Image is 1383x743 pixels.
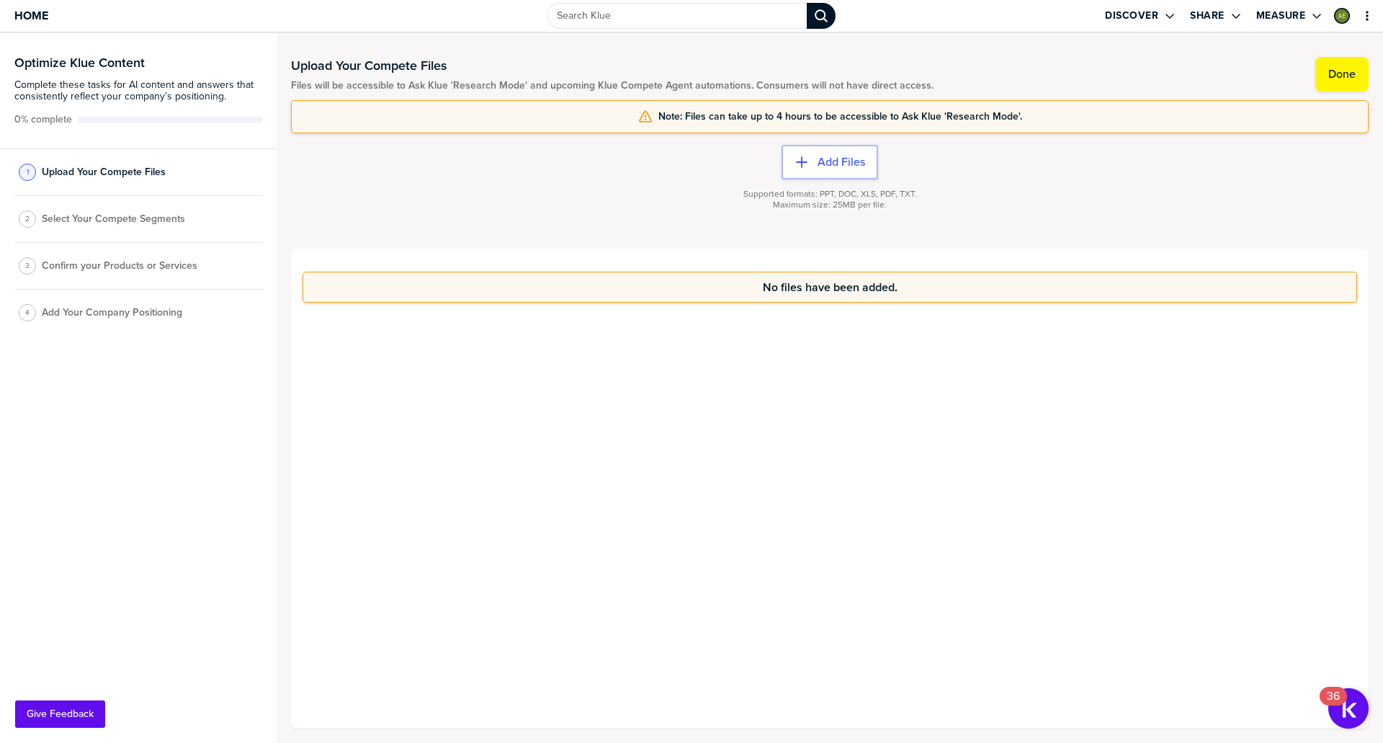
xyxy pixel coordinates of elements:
[773,200,887,210] span: Maximum size: 25MB per file.
[25,260,30,271] span: 3
[818,155,865,169] label: Add Files
[1327,696,1340,715] div: 36
[807,3,836,29] div: Search Klue
[15,700,105,728] button: Give Feedback
[1190,9,1225,22] label: Share
[42,213,185,225] span: Select Your Compete Segments
[14,114,72,125] span: Active
[42,307,182,319] span: Add Your Company Positioning
[14,9,48,22] span: Home
[42,166,166,178] span: Upload Your Compete Files
[1334,8,1350,24] div: Alicia Ellis
[1105,9,1158,22] label: Discover
[1256,9,1306,22] label: Measure
[291,57,934,74] h1: Upload Your Compete Files
[547,3,807,29] input: Search Klue
[763,281,898,293] span: No files have been added.
[25,213,30,224] span: 2
[42,260,197,272] span: Confirm your Products or Services
[1333,6,1351,25] a: Edit Profile
[743,189,917,200] span: Supported formats: PPT, DOC, XLS, PDF, TXT.
[27,166,29,177] span: 1
[1335,9,1348,22] img: c3aef49b7491e0aaeac181c4d137a586-sml.png
[291,80,934,92] span: Files will be accessible to Ask Klue 'Research Mode' and upcoming Klue Compete Agent automations....
[658,111,1022,123] span: Note: Files can take up to 4 hours to be accessible to Ask Klue 'Research Mode'.
[14,56,262,69] h3: Optimize Klue Content
[14,79,262,102] span: Complete these tasks for AI content and answers that consistently reflect your company’s position...
[25,307,30,318] span: 4
[1328,688,1369,729] button: Open Resource Center, 36 new notifications
[1328,67,1356,81] label: Done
